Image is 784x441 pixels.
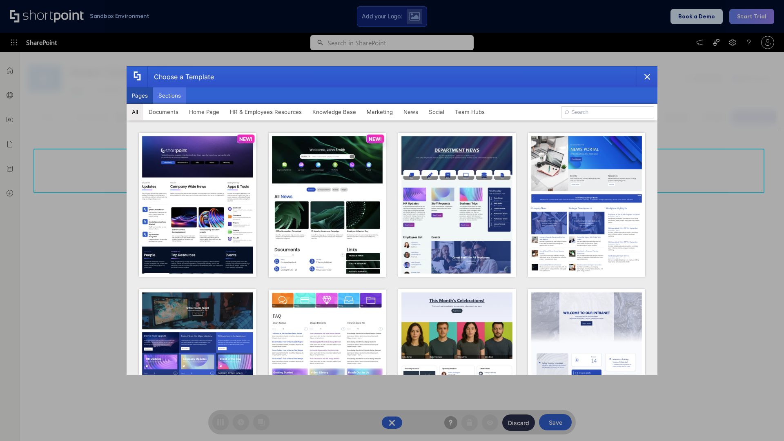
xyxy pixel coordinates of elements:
[398,104,423,120] button: News
[423,104,450,120] button: Social
[127,87,153,104] button: Pages
[147,67,214,87] div: Choose a Template
[127,104,143,120] button: All
[369,136,382,142] p: NEW!
[307,104,361,120] button: Knowledge Base
[184,104,225,120] button: Home Page
[127,66,657,375] div: template selector
[561,106,654,118] input: Search
[450,104,490,120] button: Team Hubs
[153,87,186,104] button: Sections
[143,104,184,120] button: Documents
[361,104,398,120] button: Marketing
[225,104,307,120] button: HR & Employees Resources
[743,402,784,441] iframe: Chat Widget
[239,136,252,142] p: NEW!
